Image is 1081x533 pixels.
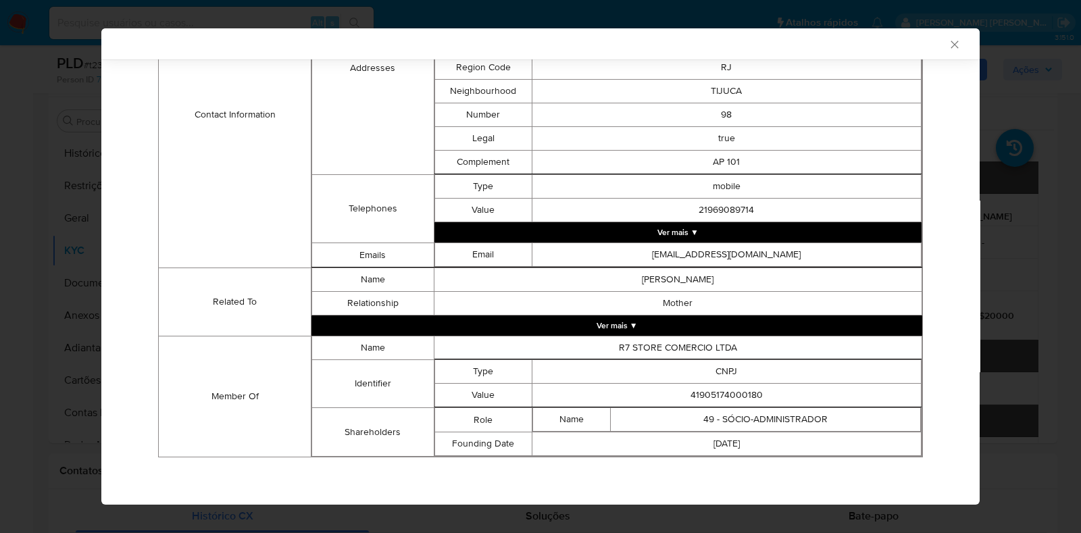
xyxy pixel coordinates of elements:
[532,432,921,456] td: [DATE]
[948,38,960,50] button: Fechar a janela
[532,360,921,384] td: CNPJ
[434,56,532,80] td: Region Code
[532,243,921,267] td: [EMAIL_ADDRESS][DOMAIN_NAME]
[434,80,532,103] td: Neighbourhood
[311,315,922,336] button: Expand array
[532,151,921,174] td: AP 101
[434,360,532,384] td: Type
[434,292,922,315] td: Mother
[532,384,921,407] td: 41905174000180
[312,175,434,243] td: Telephones
[434,103,532,127] td: Number
[312,408,434,457] td: Shareholders
[532,127,921,151] td: true
[312,336,434,360] td: Name
[434,199,532,222] td: Value
[101,28,980,505] div: closure-recommendation-modal
[312,268,434,292] td: Name
[434,151,532,174] td: Complement
[434,268,922,292] td: [PERSON_NAME]
[159,336,311,457] td: Member Of
[434,432,532,456] td: Founding Date
[434,408,532,432] td: Role
[532,80,921,103] td: TIJUCA
[434,243,532,267] td: Email
[434,175,532,199] td: Type
[312,292,434,315] td: Relationship
[532,175,921,199] td: mobile
[434,384,532,407] td: Value
[159,268,311,336] td: Related To
[532,199,921,222] td: 21969089714
[434,222,922,243] button: Expand array
[312,360,434,408] td: Identifier
[312,243,434,268] td: Emails
[532,56,921,80] td: RJ
[610,408,920,432] td: 49 - SÓCIO-ADMINISTRADOR
[434,127,532,151] td: Legal
[434,336,922,360] td: R7 STORE COMERCIO LTDA
[532,103,921,127] td: 98
[532,408,610,432] td: Name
